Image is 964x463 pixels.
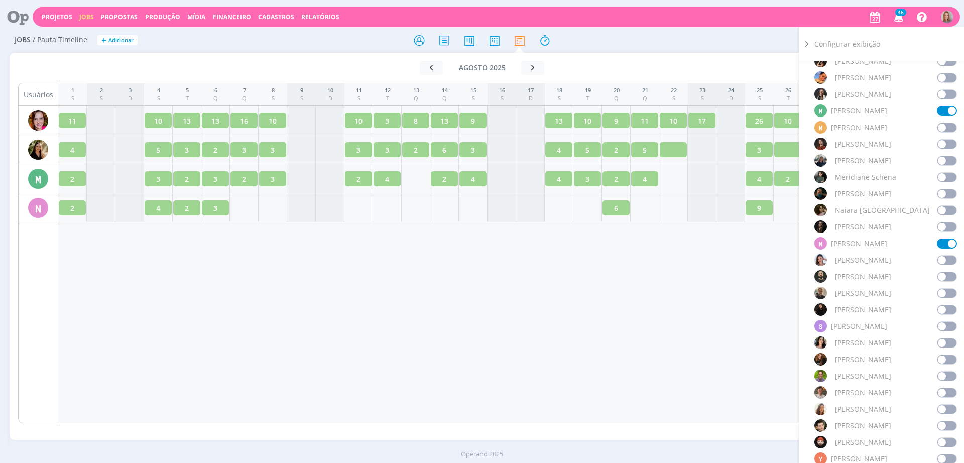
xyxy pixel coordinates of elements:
span: 5 [585,145,589,155]
button: Jobs [76,13,97,21]
div: S [300,94,303,103]
span: [PERSON_NAME] [835,304,891,315]
div: 10 [327,86,333,95]
a: Jobs [79,13,94,21]
div: D [528,94,534,103]
div: 9 [300,86,303,95]
span: 3 [271,174,275,184]
button: Projetos [39,13,75,21]
span: [PERSON_NAME] [835,89,891,99]
span: [PERSON_NAME] [835,437,891,447]
span: 9 [757,203,761,213]
img: N [814,204,827,216]
button: 46 [888,8,908,26]
span: 5 [643,145,647,155]
span: [PERSON_NAME] [835,387,891,398]
a: Relatórios [301,13,339,21]
img: P [814,270,827,283]
div: 15 [470,86,476,95]
span: [PERSON_NAME] [835,271,891,282]
div: 17 [528,86,534,95]
span: 5 [156,145,160,155]
button: Mídia [184,13,208,21]
div: D [728,94,734,103]
a: Projetos [42,13,72,21]
span: 6 [614,203,618,213]
span: 4 [557,174,561,184]
div: 12 [385,86,391,95]
span: 3 [213,174,217,184]
span: [PERSON_NAME] [835,354,891,365]
div: M [814,121,827,134]
div: 20 [614,86,620,95]
span: agosto 2025 [459,63,506,72]
span: Propostas [101,13,138,21]
span: [PERSON_NAME] [835,188,891,199]
img: V [814,419,827,432]
span: 2 [414,145,418,155]
button: +Adicionar [97,35,138,46]
span: + [101,35,106,46]
div: 14 [442,86,448,95]
div: Q [442,94,448,103]
button: Cadastros [255,13,297,21]
span: 2 [242,174,246,184]
div: N [28,198,48,218]
span: 3 [271,145,275,155]
div: 11 [356,86,362,95]
span: 11 [68,115,76,126]
div: S [671,94,677,103]
span: 46 [895,9,906,16]
a: Produção [145,13,180,21]
div: Q [614,94,620,103]
div: 26 [785,86,791,95]
span: [PERSON_NAME] [835,155,891,166]
img: L [814,88,827,100]
div: 7 [242,86,247,95]
button: agosto 2025 [443,61,521,75]
span: 4 [471,174,475,184]
span: 2 [185,203,189,213]
span: 2 [356,174,360,184]
div: M [28,169,48,189]
div: 16 [499,86,505,95]
div: S [499,94,505,103]
img: B [28,110,48,131]
div: 8 [272,86,275,95]
img: T [814,353,827,366]
div: 23 [699,86,705,95]
span: 2 [70,174,74,184]
span: 2 [614,174,618,184]
img: N [814,254,827,266]
img: N [814,220,827,233]
span: 4 [70,145,74,155]
div: S [100,94,103,103]
span: 4 [557,145,561,155]
span: 13 [211,115,219,126]
span: 4 [156,203,160,213]
span: 2 [614,145,618,155]
div: 25 [757,86,763,95]
div: 2 [100,86,103,95]
div: M [814,104,827,117]
div: Q [413,94,419,103]
img: T [814,336,827,349]
button: Financeiro [210,13,254,21]
span: 13 [440,115,448,126]
span: 16 [240,115,248,126]
span: 10 [583,115,591,126]
span: 4 [643,174,647,184]
span: 3 [185,145,189,155]
div: D [128,94,132,103]
span: 10 [354,115,363,126]
img: M [814,187,827,200]
div: 1 [71,86,74,95]
div: S [356,94,362,103]
img: S [814,303,827,316]
img: V [814,403,827,415]
div: Q [242,94,247,103]
img: L [814,71,827,84]
div: 6 [213,86,218,95]
span: 3 [385,115,389,126]
div: 13 [413,86,419,95]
